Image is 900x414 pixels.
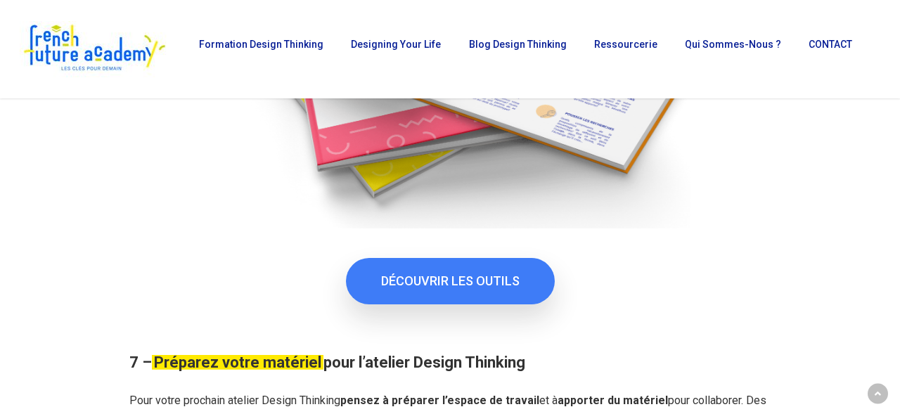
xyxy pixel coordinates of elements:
a: Ressourcerie [587,39,664,59]
strong: pensez à préparer l’espace de travail [340,394,539,407]
a: Designing Your Life [344,39,447,59]
span: Designing Your Life [351,39,441,50]
span: DÉCOUVRIR LES OUTILS [381,274,520,288]
b: 7 – pour l’atelier Design Thinking [129,353,525,371]
a: Qui sommes-nous ? [678,39,787,59]
span: Qui sommes-nous ? [685,39,781,50]
img: French Future Academy [20,21,168,77]
span: Blog Design Thinking [469,39,567,50]
span: CONTACT [809,39,852,50]
a: Formation Design Thinking [192,39,330,59]
span: Formation Design Thinking [199,39,323,50]
a: CONTACT [802,39,859,59]
em: Préparez votre matériel [152,353,323,371]
a: DÉCOUVRIR LES OUTILS [346,258,555,304]
span: Ressourcerie [594,39,657,50]
a: Blog Design Thinking [462,39,573,59]
strong: apporter du matériel [558,394,668,407]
